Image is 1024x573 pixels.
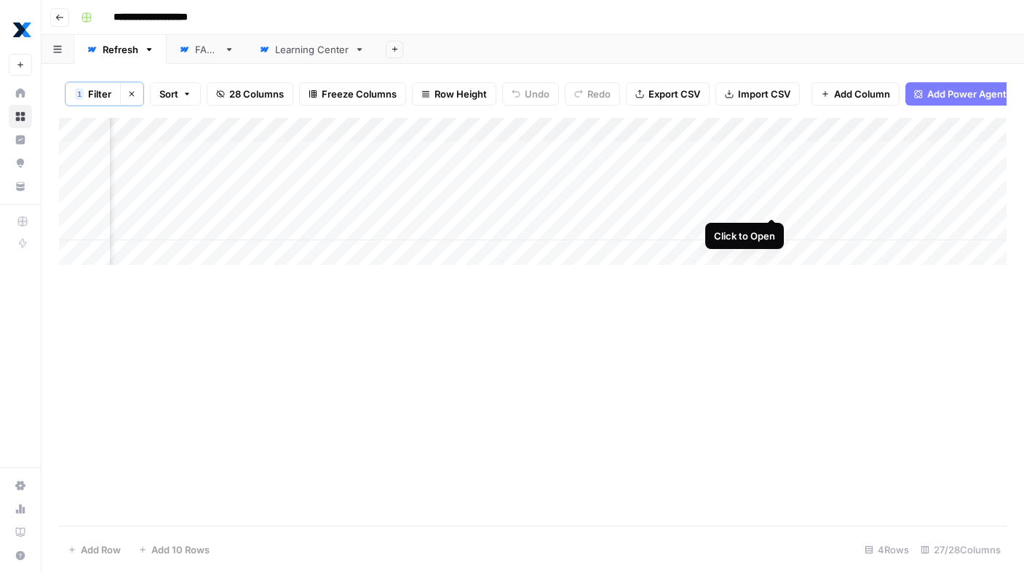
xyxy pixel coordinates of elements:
[247,35,377,64] a: Learning Center
[9,105,32,128] a: Browse
[77,88,82,100] span: 1
[738,87,790,101] span: Import CSV
[9,175,32,198] a: Your Data
[75,88,84,100] div: 1
[905,82,1015,106] button: Add Power Agent
[927,87,1007,101] span: Add Power Agent
[299,82,406,106] button: Freeze Columns
[859,538,915,561] div: 4 Rows
[525,87,549,101] span: Undo
[275,42,349,57] div: Learning Center
[811,82,900,106] button: Add Column
[9,12,32,48] button: Workspace: MaintainX
[88,87,111,101] span: Filter
[207,82,293,106] button: 28 Columns
[229,87,284,101] span: 28 Columns
[322,87,397,101] span: Freeze Columns
[74,35,167,64] a: Refresh
[626,82,710,106] button: Export CSV
[565,82,620,106] button: Redo
[9,128,32,151] a: Insights
[834,87,890,101] span: Add Column
[195,42,218,57] div: FAQs
[9,474,32,497] a: Settings
[59,538,130,561] button: Add Row
[9,17,35,43] img: MaintainX Logo
[9,497,32,521] a: Usage
[66,82,120,106] button: 1Filter
[9,521,32,544] a: Learning Hub
[9,82,32,105] a: Home
[151,542,210,557] span: Add 10 Rows
[714,229,775,243] div: Click to Open
[130,538,218,561] button: Add 10 Rows
[587,87,611,101] span: Redo
[81,542,121,557] span: Add Row
[915,538,1007,561] div: 27/28 Columns
[9,544,32,567] button: Help + Support
[9,151,32,175] a: Opportunities
[150,82,201,106] button: Sort
[167,35,247,64] a: FAQs
[434,87,487,101] span: Row Height
[715,82,800,106] button: Import CSV
[648,87,700,101] span: Export CSV
[159,87,178,101] span: Sort
[502,82,559,106] button: Undo
[412,82,496,106] button: Row Height
[103,42,138,57] div: Refresh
